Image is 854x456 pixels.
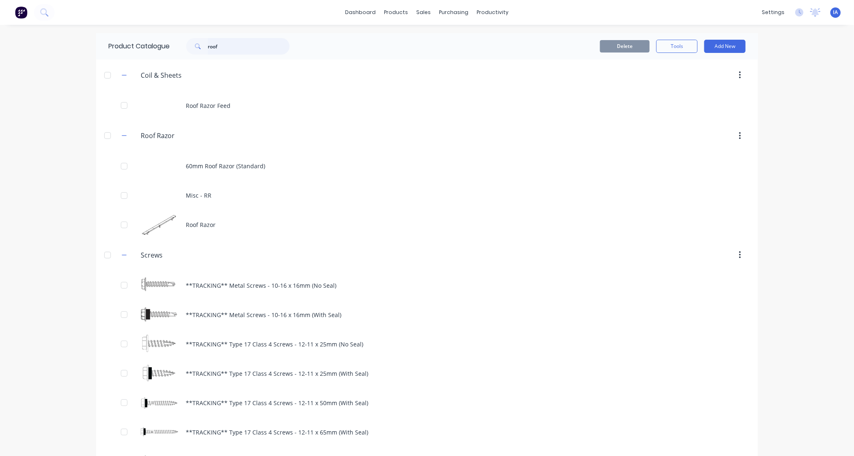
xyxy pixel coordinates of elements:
div: **TRACKING** Type 17 Class 4 Screws - 12-11 x 25mm (With Seal)**TRACKING** Type 17 Class 4 Screws... [96,359,758,388]
div: **TRACKING** Type 17 Class 4 Screws - 12-11 x 50mm (With Seal)**TRACKING** Type 17 Class 4 Screws... [96,388,758,418]
div: Product Catalogue [96,33,170,60]
div: **TRACKING** Metal Screws - 10-16 x 16mm (No Seal)**TRACKING** Metal Screws - 10-16 x 16mm (No Seal) [96,271,758,300]
input: Enter category name [141,70,239,80]
div: Roof RazorRoof Razor [96,210,758,239]
div: **TRACKING** Metal Screws - 10-16 x 16mm (With Seal)**TRACKING** Metal Screws - 10-16 x 16mm (Wit... [96,300,758,329]
div: Misc - RR [96,181,758,210]
div: productivity [473,6,513,19]
div: purchasing [435,6,473,19]
button: Add New [704,40,746,53]
input: Enter category name [141,250,239,260]
input: Search... [208,38,290,55]
input: Enter category name [141,131,239,141]
div: settings [758,6,789,19]
div: **TRACKING** Type 17 Class 4 Screws - 12-11 x 25mm (No Seal)**TRACKING** Type 17 Class 4 Screws -... [96,329,758,359]
div: **TRACKING** Type 17 Class 4 Screws - 12-11 x 65mm (With Seal)**TRACKING** Type 17 Class 4 Screws... [96,418,758,447]
img: Factory [15,6,27,19]
a: dashboard [341,6,380,19]
button: Tools [656,40,698,53]
div: Roof Razor Feed [96,91,758,120]
span: IA [833,9,838,16]
div: products [380,6,413,19]
button: Delete [600,40,650,53]
div: sales [413,6,435,19]
div: 60mm Roof Razor (Standard) [96,151,758,181]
